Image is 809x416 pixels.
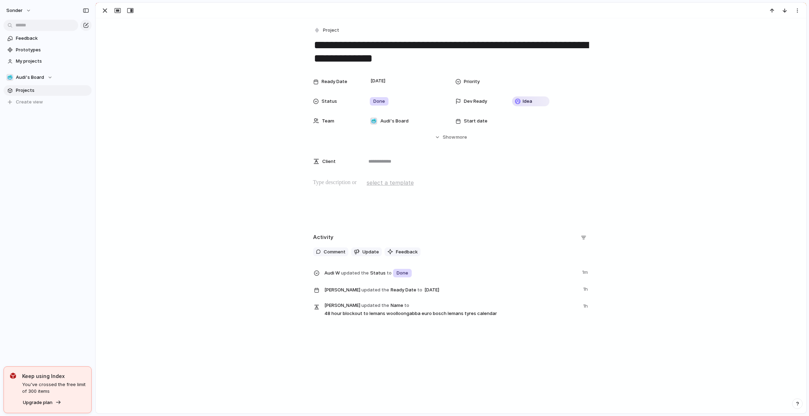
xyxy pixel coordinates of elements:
[324,286,360,294] span: [PERSON_NAME]
[4,33,92,44] a: Feedback
[4,56,92,67] a: My projects
[351,247,382,257] button: Update
[367,178,414,187] span: select a template
[385,247,421,257] button: Feedback
[312,25,341,36] button: Project
[417,286,422,294] span: to
[4,45,92,55] a: Prototypes
[4,85,92,96] a: Projects
[3,5,35,16] button: sonder
[369,77,387,85] span: [DATE]
[456,134,467,141] span: more
[373,98,385,105] span: Done
[22,381,86,395] span: You've crossed the free limit of 300 items
[324,248,346,256] span: Comment
[387,270,392,277] span: to
[362,248,379,256] span: Update
[404,302,409,309] span: to
[322,78,347,85] span: Ready Date
[4,97,92,107] button: Create view
[423,286,441,294] span: [DATE]
[324,301,579,317] span: Name 48 hour blockout to lemans woolloongabba euro bosch lemans tyres calendar
[583,301,589,310] span: 1h
[324,267,578,278] span: Status
[397,270,408,277] span: Done
[16,35,89,42] span: Feedback
[22,372,86,380] span: Keep using Index
[370,118,377,125] div: 🥶
[322,158,336,165] span: Client
[6,7,23,14] span: sonder
[6,74,13,81] div: 🥶
[23,399,52,406] span: Upgrade plan
[16,58,89,65] span: My projects
[380,118,409,125] span: Audi's Board
[313,247,348,257] button: Comment
[583,284,589,293] span: 1h
[313,131,589,144] button: Showmore
[443,134,455,141] span: Show
[366,177,415,188] button: select a template
[523,98,532,105] span: Idea
[361,302,389,309] span: updated the
[322,118,334,125] span: Team
[464,78,480,85] span: Priority
[16,46,89,53] span: Prototypes
[361,286,389,294] span: updated the
[464,98,487,105] span: Dev Ready
[323,27,339,34] span: Project
[464,118,487,125] span: Start date
[4,72,92,83] button: 🥶Audi's Board
[16,87,89,94] span: Projects
[16,99,43,106] span: Create view
[341,270,369,277] span: updated the
[324,302,360,309] span: [PERSON_NAME]
[313,233,334,241] h2: Activity
[324,284,579,295] span: Ready Date
[582,267,589,276] span: 1m
[16,74,44,81] span: Audi's Board
[21,398,63,408] button: Upgrade plan
[324,270,340,277] span: Audi W
[322,98,337,105] span: Status
[396,248,418,256] span: Feedback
